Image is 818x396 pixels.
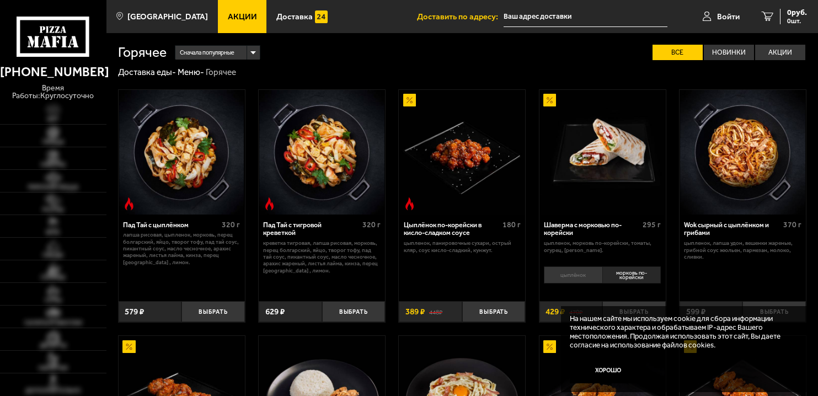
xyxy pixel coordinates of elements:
[122,197,135,210] img: Острое блюдо
[403,197,416,210] img: Острое блюдо
[362,220,381,229] span: 320 г
[755,45,805,60] label: Акции
[322,301,386,322] button: Выбрать
[540,90,665,215] img: Шаверма с морковью по-корейски
[570,358,646,383] button: Хорошо
[400,90,525,215] img: Цыплёнок по-корейски в кисло-сладком соусе
[684,221,780,238] div: Wok сырный с цыплёнком и грибами
[787,18,807,24] span: 0 шт.
[602,266,661,283] li: морковь по-корейски
[265,308,285,316] span: 629 ₽
[504,7,667,27] input: Ваш адрес доставки
[704,45,754,60] label: Новинки
[403,94,416,106] img: Акционный
[259,90,384,215] img: Пад Тай с тигровой креветкой
[181,301,245,322] button: Выбрать
[122,340,135,353] img: Акционный
[315,10,328,23] img: 15daf4d41897b9f0e9f617042186c801.svg
[276,13,313,21] span: Доставка
[178,67,204,77] a: Меню-
[544,240,661,254] p: цыпленок, морковь по-корейски, томаты, огурец, [PERSON_NAME].
[263,240,380,274] p: креветка тигровая, лапша рисовая, морковь, перец болгарский, яйцо, творог тофу, пад тай соус, пик...
[417,13,504,21] span: Доставить по адресу:
[127,13,208,21] span: [GEOGRAPHIC_DATA]
[643,220,661,229] span: 295 г
[118,46,167,60] h1: Горячее
[125,308,144,316] span: 579 ₽
[405,308,425,316] span: 389 ₽
[399,90,525,215] a: АкционныйОстрое блюдоЦыплёнок по-корейски в кисло-сладком соусе
[544,221,640,238] div: Шаверма с морковью по-корейски
[783,220,801,229] span: 370 г
[222,220,240,229] span: 320 г
[502,220,521,229] span: 180 г
[404,240,521,254] p: цыпленок, панировочные сухари, острый кляр, Соус кисло-сладкий, кунжут.
[123,221,219,229] div: Пад Тай с цыплёнком
[684,240,801,260] p: цыпленок, лапша удон, вешенки жареные, грибной соус Жюльен, пармезан, молоко, сливки.
[602,301,666,322] button: Выбрать
[680,90,806,215] a: Wok сырный с цыплёнком и грибами
[118,67,176,77] a: Доставка еды-
[119,90,245,215] a: Острое блюдоПад Тай с цыплёнком
[180,45,234,61] span: Сначала популярные
[680,90,805,215] img: Wok сырный с цыплёнком и грибами
[742,301,806,322] button: Выбрать
[543,340,556,353] img: Акционный
[539,90,666,215] a: АкционныйШаверма с морковью по-корейски
[228,13,257,21] span: Акции
[259,90,385,215] a: Острое блюдоПад Тай с тигровой креветкой
[123,232,240,266] p: лапша рисовая, цыпленок, морковь, перец болгарский, яйцо, творог тофу, пад тай соус, пикантный со...
[462,301,526,322] button: Выбрать
[653,45,703,60] label: Все
[787,9,807,17] span: 0 руб.
[570,314,792,350] p: На нашем сайте мы используем cookie для сбора информации технического характера и обрабатываем IP...
[546,308,565,316] span: 429 ₽
[404,221,500,238] div: Цыплёнок по-корейски в кисло-сладком соусе
[263,221,359,238] div: Пад Тай с тигровой креветкой
[119,90,244,215] img: Пад Тай с цыплёнком
[543,94,556,106] img: Акционный
[263,197,276,210] img: Острое блюдо
[544,266,602,283] li: цыплёнок
[539,264,666,295] div: 0
[206,67,236,78] div: Горячее
[717,13,740,21] span: Войти
[429,308,442,316] s: 448 ₽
